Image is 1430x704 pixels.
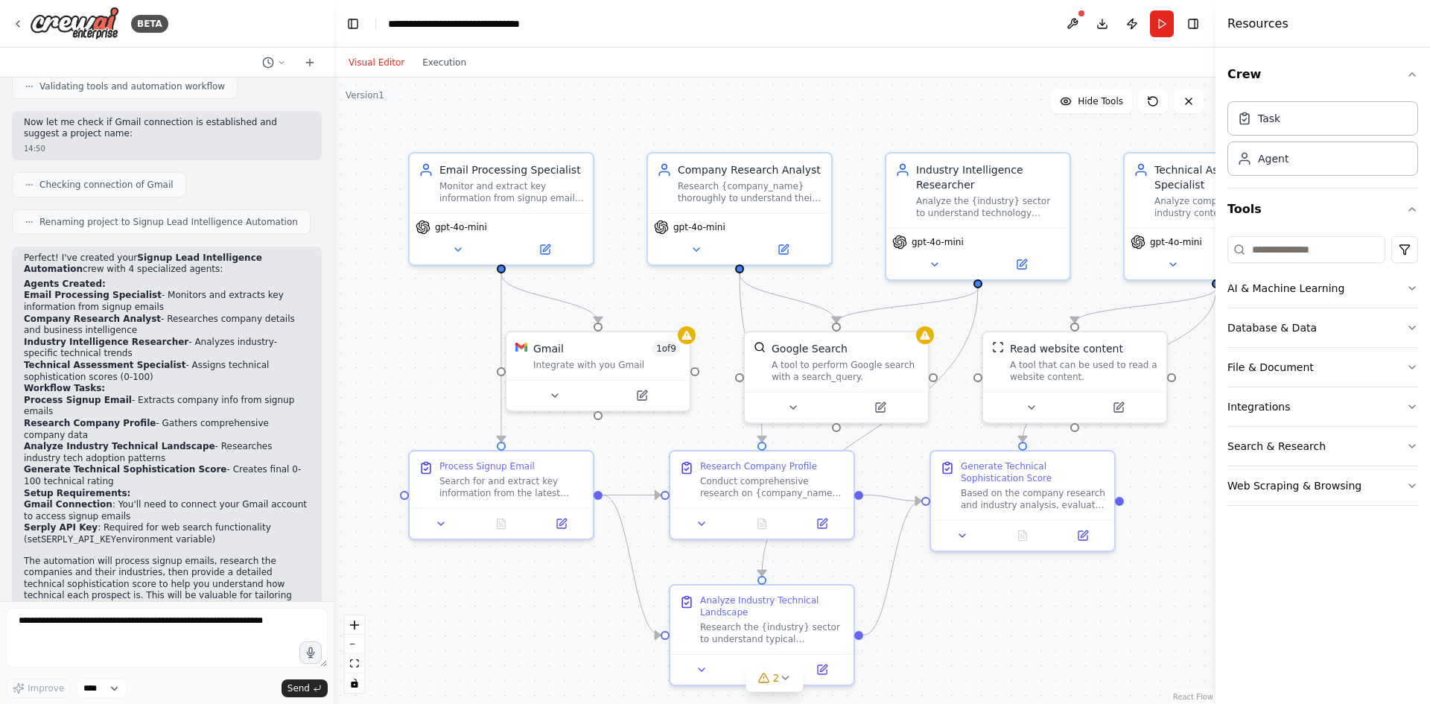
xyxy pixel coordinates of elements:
[413,54,475,72] button: Execution
[24,488,130,498] strong: Setup Requirements:
[603,488,661,643] g: Edge from 387b01fb-960b-4c6f-a7a3-05d1e2383a82 to 1458efe6-6713-4946-b78d-9a568a3864a5
[731,661,794,679] button: No output available
[345,635,364,654] button: zoom out
[796,515,848,533] button: Open in side panel
[1227,188,1418,230] button: Tools
[24,253,310,276] p: Perfect! I've created your crew with 4 specialized agents:
[1183,13,1204,34] button: Hide right sidebar
[24,314,310,337] li: - Researches company details and business intelligence
[829,288,985,323] g: Edge from 5260a708-5fef-45cf-8c28-b2a9dc9b27c9 to 871da4c8-0353-42c6-8242-81bb81fd643a
[24,290,162,300] strong: Email Processing Specialist
[731,515,794,533] button: No output available
[439,460,535,472] div: Process Signup Email
[916,195,1061,219] div: Analyze the {industry} sector to understand technology adoption trends, digital transformation le...
[1227,348,1418,387] button: File & Document
[678,180,822,204] div: Research {company_name} thoroughly to understand their business model, size, funding status, key ...
[772,341,848,356] div: Google Search
[929,450,1116,552] div: Generate Technical Sophistication ScoreBased on the company research and industry analysis, evalu...
[863,488,921,509] g: Edge from 0e9a4a97-c18c-404f-83ce-c1d4eabef920 to bf2dbc56-7a77-4448-877c-606148ec81c1
[345,673,364,693] button: toggle interactivity
[700,594,845,618] div: Analyze Industry Technical Landscape
[505,331,691,412] div: GmailGmail1of9Integrate with you Gmail
[24,441,215,451] strong: Analyze Industry Technical Landscape
[772,359,919,383] div: A tool to perform Google search with a search_query.
[1227,54,1418,95] button: Crew
[754,341,766,353] img: SerplyWebSearchTool
[1057,527,1108,545] button: Open in side panel
[916,162,1061,192] div: Industry Intelligence Researcher
[646,152,833,266] div: Company Research AnalystResearch {company_name} thoroughly to understand their business model, si...
[24,441,310,464] li: - Researches industry tech adoption patterns
[1051,89,1132,113] button: Hide Tools
[652,341,681,356] span: Number of enabled actions
[732,273,769,442] g: Edge from d682b660-bff1-4db3-9973-ec044ae18d3a to 0e9a4a97-c18c-404f-83ce-c1d4eabef920
[1010,359,1157,383] div: A tool that can be used to read a website content.
[24,143,310,154] div: 14:50
[24,360,185,370] strong: Technical Assessment Specialist
[982,331,1168,424] div: ScrapeWebsiteToolRead website contentA tool that can be used to read a website content.
[1227,269,1418,308] button: AI & Machine Learning
[24,253,262,275] strong: Signup Lead Intelligence Automation
[700,460,817,472] div: Research Company Profile
[345,615,364,635] button: zoom in
[24,522,310,546] li: : Required for web search functionality (set environment variable)
[30,7,119,40] img: Logo
[39,179,174,191] span: Checking connection of Gmail
[282,679,328,697] button: Send
[1227,95,1418,188] div: Crew
[24,117,310,140] p: Now let me check if Gmail connection is established and suggest a project name:
[1227,308,1418,347] button: Database & Data
[470,515,533,533] button: No output available
[700,621,845,645] div: Research the {industry} sector to understand typical technology adoption patterns, digital transf...
[340,54,413,72] button: Visual Editor
[1015,288,1224,442] g: Edge from e617118c-171f-4667-81dd-6763e5c5f53d to bf2dbc56-7a77-4448-877c-606148ec81c1
[24,395,132,405] strong: Process Signup Email
[536,515,587,533] button: Open in side panel
[961,460,1105,484] div: Generate Technical Sophistication Score
[732,273,844,323] g: Edge from d682b660-bff1-4db3-9973-ec044ae18d3a to 871da4c8-0353-42c6-8242-81bb81fd643a
[24,522,98,533] strong: Serply API Key
[1154,195,1299,219] div: Analyze company data and industry context to assign a technical sophistication score from 0-100 f...
[741,241,825,259] button: Open in side panel
[345,654,364,673] button: fit view
[863,494,921,643] g: Edge from 1458efe6-6713-4946-b78d-9a568a3864a5 to bf2dbc56-7a77-4448-877c-606148ec81c1
[503,241,587,259] button: Open in side panel
[24,290,310,313] li: - Monitors and extracts key information from signup emails
[1123,152,1309,281] div: Technical Assessment SpecialistAnalyze company data and industry context to assign a technical so...
[39,216,298,228] span: Renaming project to Signup Lead Intelligence Automation
[287,682,310,694] span: Send
[600,387,684,405] button: Open in side panel
[754,288,985,576] g: Edge from 5260a708-5fef-45cf-8c28-b2a9dc9b27c9 to 1458efe6-6713-4946-b78d-9a568a3864a5
[24,464,227,475] strong: Generate Technical Sophistication Score
[388,16,556,31] nav: breadcrumb
[1227,230,1418,518] div: Tools
[743,331,929,424] div: SerplyWebSearchToolGoogle SearchA tool to perform Google search with a search_query.
[979,256,1064,273] button: Open in side panel
[24,314,161,324] strong: Company Research Analyst
[669,450,855,540] div: Research Company ProfileConduct comprehensive research on {company_name} to gather detailed infor...
[41,535,116,545] code: SERPLY_API_KEY
[1227,387,1418,426] button: Integrations
[24,279,106,289] strong: Agents Created:
[24,464,310,487] li: - Creates final 0-100 technical rating
[131,15,168,33] div: BETA
[1258,111,1280,126] div: Task
[1227,427,1418,466] button: Search & Research
[885,152,1071,281] div: Industry Intelligence ResearcherAnalyze the {industry} sector to understand technology adoption t...
[1227,466,1418,505] button: Web Scraping & Browsing
[24,418,310,441] li: - Gathers comprehensive company data
[24,418,156,428] strong: Research Company Profile
[299,641,322,664] button: Click to speak your automation idea
[533,359,681,371] div: Integrate with you Gmail
[39,80,225,92] span: Validating tools and automation workflow
[24,556,310,614] p: The automation will process signup emails, research the companies and their industries, then prov...
[838,399,922,416] button: Open in side panel
[24,499,310,522] li: : You'll need to connect your Gmail account to access signup emails
[700,475,845,499] div: Conduct comprehensive research on {company_name} to gather detailed information including: compan...
[1154,162,1299,192] div: Technical Assessment Specialist
[991,527,1055,545] button: No output available
[1258,151,1288,166] div: Agent
[345,615,364,693] div: React Flow controls
[439,475,584,499] div: Search for and extract key information from the latest signup email, including company name, indu...
[494,273,509,442] g: Edge from 801cc897-27a2-4c8f-bb5b-22fffa19a0f3 to 387b01fb-960b-4c6f-a7a3-05d1e2383a82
